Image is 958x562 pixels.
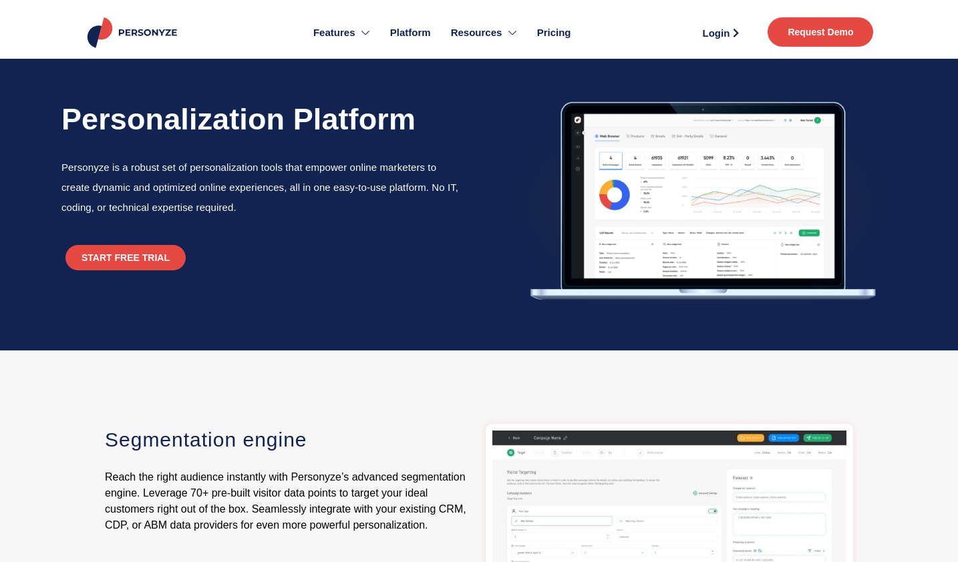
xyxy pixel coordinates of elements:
a: Login [687,23,754,43]
a: Platform [380,7,441,59]
span: Reach the right audience instantly with Personyze’s advanced segmentation engine. Leverage 70+ pr... [105,471,466,531]
a: Features [303,7,380,59]
a: Resources [441,7,527,59]
h3: Segmentation engine [105,424,472,456]
span: Features [313,25,355,41]
a: Request Demo [768,17,873,47]
span: Login [703,28,730,38]
img: Personyze logo [85,17,183,48]
img: Showing personalization platform dashboard [511,92,891,317]
span: Platform [390,25,431,41]
span: Request Demo [788,27,853,37]
a: Pricing [527,7,581,59]
p: Personyze is a robust set of personalization tools that empower online marketers to create dynami... [61,158,460,218]
span: Resources [451,25,502,41]
h1: Personalization Platform [61,104,460,134]
a: START FREE TRIAL [65,245,186,270]
span: Pricing [537,25,571,41]
span: START FREE TRIAL [82,253,170,262]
